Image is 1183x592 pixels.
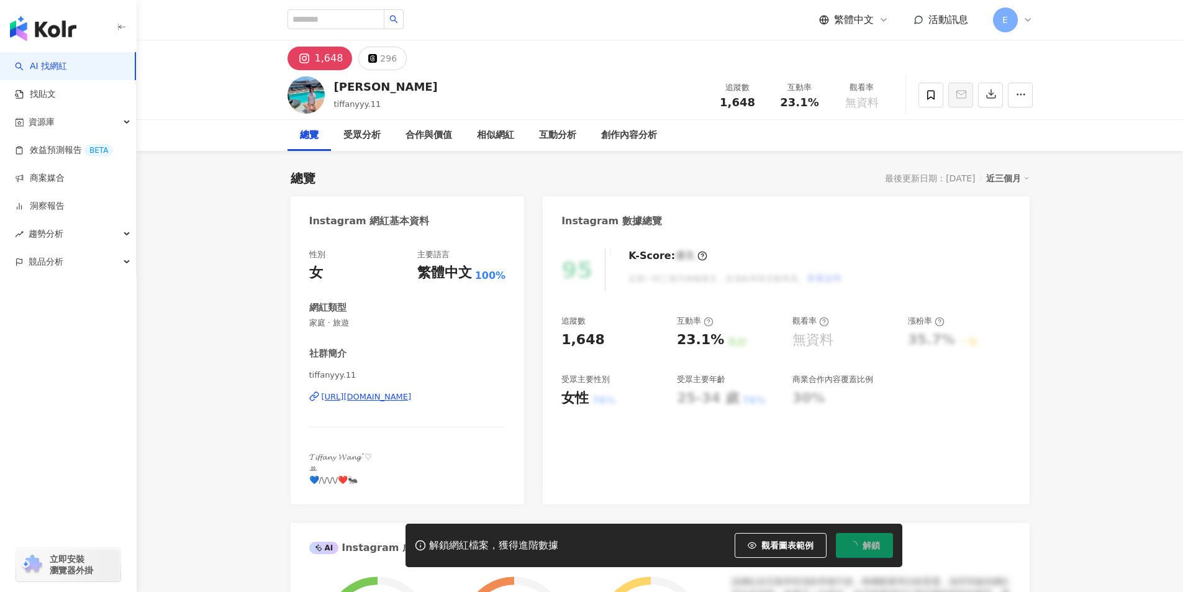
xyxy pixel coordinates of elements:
div: 合作與價值 [406,128,452,143]
span: 家庭 · 旅遊 [309,317,506,329]
div: 296 [380,50,397,67]
img: KOL Avatar [288,76,325,114]
span: 觀看圖表範例 [761,540,814,550]
span: 解鎖 [863,540,880,550]
div: 商業合作內容覆蓋比例 [792,374,873,385]
span: 競品分析 [29,248,63,276]
span: search [389,15,398,24]
img: chrome extension [20,555,44,575]
div: K-Score : [628,249,707,263]
span: 無資料 [845,96,879,109]
span: 100% [475,269,505,283]
div: 解鎖網紅檔案，獲得進階數據 [429,539,558,552]
button: 1,648 [288,47,353,70]
span: tiffanyyy.11 [334,99,381,109]
span: loading [847,539,859,552]
div: Instagram 數據總覽 [561,214,662,228]
div: 社群簡介 [309,347,347,360]
div: 漲粉率 [908,316,945,327]
div: 受眾主要性別 [561,374,610,385]
span: 資源庫 [29,108,55,136]
div: 總覽 [291,170,315,187]
img: logo [10,16,76,41]
span: 𝓣𝓲𝓯𝓯𝓪𝓷𝔂 𝓦𝓪𝓷𝓰ˊ♡ ꔛ 💙/\/\/\/❤️🐜 [309,452,372,484]
button: 296 [358,47,407,70]
div: 女 [309,263,323,283]
div: 互動率 [776,81,823,94]
div: 繁體中文 [417,263,472,283]
span: tiffanyyy.11 [309,370,506,381]
div: 總覽 [300,128,319,143]
div: 1,648 [315,50,343,67]
div: 網紅類型 [309,301,347,314]
div: 受眾分析 [343,128,381,143]
span: rise [15,230,24,239]
div: 女性 [561,389,589,408]
div: [PERSON_NAME] [334,79,438,94]
div: 受眾主要年齡 [677,374,725,385]
div: 追蹤數 [714,81,761,94]
span: 活動訊息 [928,14,968,25]
a: 商案媒合 [15,172,65,184]
div: 近三個月 [986,170,1030,186]
span: 繁體中文 [834,13,874,27]
div: Instagram 網紅基本資料 [309,214,430,228]
span: 立即安裝 瀏覽器外掛 [50,553,93,576]
div: 最後更新日期：[DATE] [885,173,975,183]
div: [URL][DOMAIN_NAME] [322,391,412,403]
div: 23.1% [677,330,724,350]
button: 解鎖 [836,533,893,558]
span: 趨勢分析 [29,220,63,248]
div: 互動分析 [539,128,576,143]
a: 找貼文 [15,88,56,101]
div: 相似網紅 [477,128,514,143]
span: E [1002,13,1008,27]
div: 1,648 [561,330,605,350]
div: 追蹤數 [561,316,586,327]
div: 無資料 [792,330,833,350]
button: 觀看圖表範例 [735,533,827,558]
div: 性別 [309,249,325,260]
a: [URL][DOMAIN_NAME] [309,391,506,403]
div: 主要語言 [417,249,450,260]
div: 觀看率 [792,316,829,327]
a: searchAI 找網紅 [15,60,67,73]
span: 23.1% [780,96,818,109]
div: 互動率 [677,316,714,327]
div: 創作內容分析 [601,128,657,143]
div: 觀看率 [838,81,886,94]
span: 1,648 [720,96,755,109]
a: 洞察報告 [15,200,65,212]
a: chrome extension立即安裝 瀏覽器外掛 [16,548,120,581]
a: 效益預測報告BETA [15,144,113,157]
